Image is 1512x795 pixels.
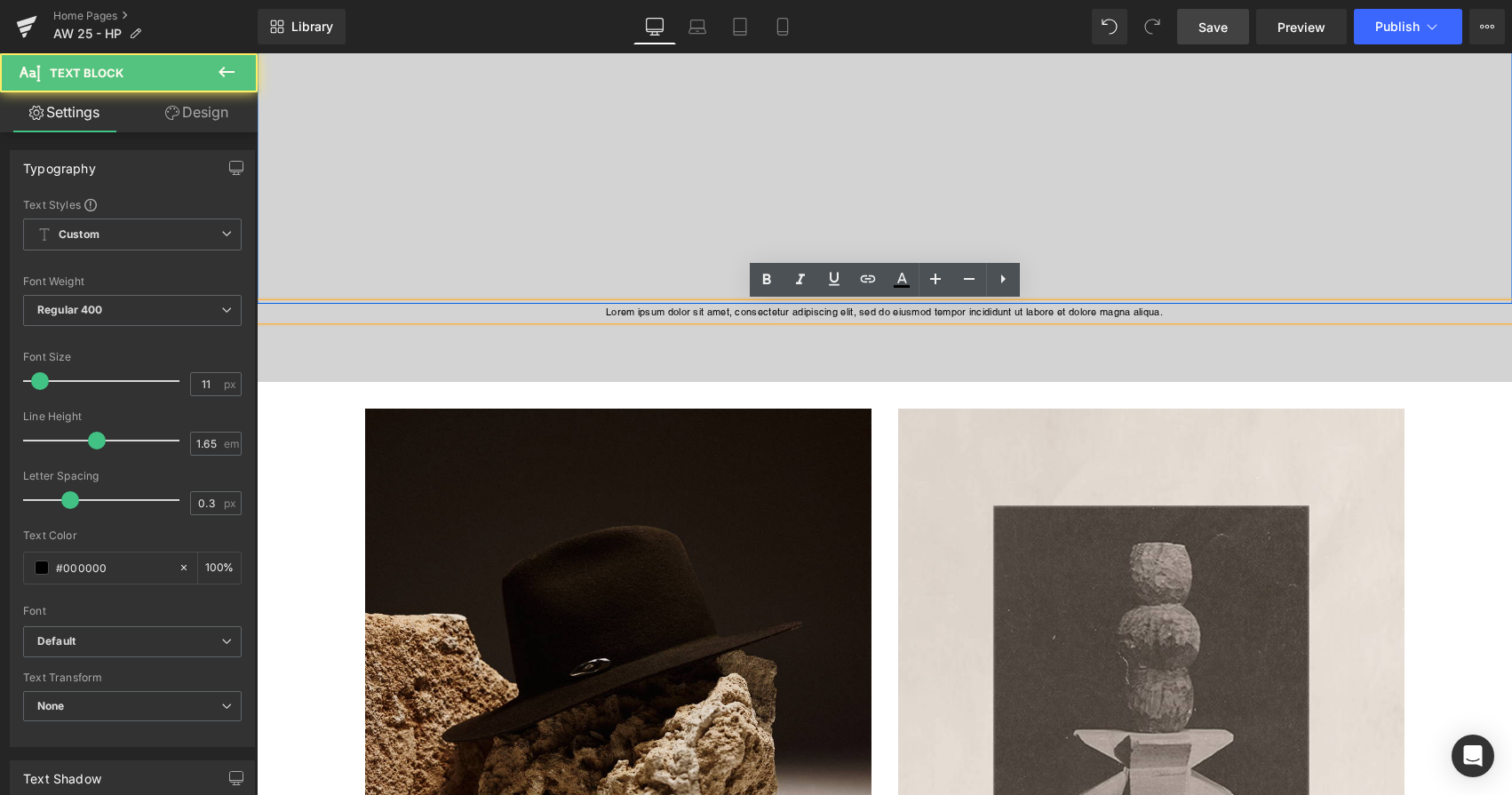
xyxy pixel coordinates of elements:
[23,761,101,786] div: Text Shadow
[50,66,123,80] span: Text Block
[23,151,96,176] div: Typography
[224,438,239,449] span: em
[53,27,122,41] span: AW 25 - HP
[53,9,258,23] a: Home Pages
[761,9,804,44] a: Mobile
[633,9,676,44] a: Desktop
[1354,9,1462,44] button: Publish
[23,351,242,363] div: Font Size
[291,19,333,35] span: Library
[224,378,239,390] span: px
[1198,18,1228,36] span: Save
[59,227,99,242] b: Custom
[1256,9,1347,44] a: Preview
[719,9,761,44] a: Tablet
[23,470,242,482] div: Letter Spacing
[1452,735,1494,777] div: Open Intercom Messenger
[1375,20,1420,34] span: Publish
[1092,9,1127,44] button: Undo
[1134,9,1170,44] button: Redo
[56,558,170,577] input: Color
[23,275,242,288] div: Font Weight
[1277,18,1325,36] span: Preview
[1469,9,1505,44] button: More
[132,92,261,132] a: Design
[23,197,242,211] div: Text Styles
[23,529,242,542] div: Text Color
[258,9,346,44] a: New Library
[37,699,65,712] b: None
[224,497,239,509] span: px
[23,410,242,423] div: Line Height
[676,9,719,44] a: Laptop
[23,605,242,617] div: Font
[37,634,76,649] i: Default
[198,553,241,584] div: %
[37,303,103,316] b: Regular 400
[23,672,242,684] div: Text Transform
